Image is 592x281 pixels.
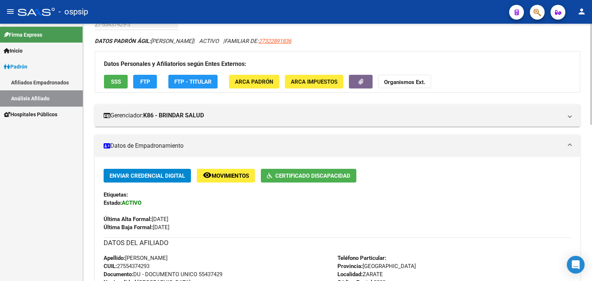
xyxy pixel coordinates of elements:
span: ZARATE [337,271,383,278]
mat-icon: person [577,7,586,16]
span: SSS [111,78,121,85]
span: - ospsip [58,4,88,20]
span: Firma Express [4,31,42,39]
strong: Última Alta Formal: [104,216,152,223]
span: [PERSON_NAME] [95,38,193,44]
button: ARCA Padrón [229,75,279,88]
strong: ACTIVO [122,200,141,206]
span: ARCA Impuestos [291,78,337,85]
button: FTP - Titular [168,75,218,88]
span: Inicio [4,47,23,55]
mat-panel-title: Datos de Empadronamiento [104,142,562,150]
button: FTP [133,75,157,88]
button: Certificado Discapacidad [261,169,356,183]
div: Open Intercom Messenger [567,256,585,274]
strong: Documento: [104,271,133,278]
span: [GEOGRAPHIC_DATA] [337,263,416,270]
span: DU - DOCUMENTO UNICO 55437429 [104,271,222,278]
span: Certificado Discapacidad [275,173,350,179]
mat-icon: menu [6,7,15,16]
h3: DATOS DEL AFILIADO [104,238,571,248]
span: Padrón [4,63,27,71]
strong: Última Baja Formal: [104,224,153,231]
mat-icon: remove_red_eye [203,171,212,180]
span: ARCA Padrón [235,78,273,85]
strong: DATOS PADRÓN ÁGIL: [95,38,151,44]
span: Enviar Credencial Digital [110,173,185,179]
span: [DATE] [104,216,168,223]
span: [PERSON_NAME] [104,255,168,261]
strong: CUIL: [104,263,117,270]
strong: Provincia: [337,263,363,270]
span: FTP [140,78,150,85]
strong: Estado: [104,200,122,206]
i: | ACTIVO | [95,38,291,44]
strong: Organismos Ext. [384,79,425,86]
button: Enviar Credencial Digital [104,169,191,183]
h3: Datos Personales y Afiliatorios según Entes Externos: [104,59,571,69]
span: Movimientos [212,173,249,179]
mat-expansion-panel-header: Gerenciador:K86 - BRINDAR SALUD [95,104,580,127]
span: [DATE] [104,224,169,231]
button: Organismos Ext. [378,75,431,88]
strong: Teléfono Particular: [337,255,386,261]
strong: K86 - BRINDAR SALUD [143,111,204,120]
span: FTP - Titular [174,78,212,85]
button: Movimientos [197,169,255,183]
span: FAMILIAR DE: [225,38,291,44]
strong: Apellido: [104,255,125,261]
span: 27322891836 [259,38,291,44]
span: Hospitales Públicos [4,110,57,118]
button: ARCA Impuestos [285,75,343,88]
mat-expansion-panel-header: Datos de Empadronamiento [95,135,580,157]
strong: Etiquetas: [104,191,128,198]
span: 27554374293 [104,263,149,270]
strong: Localidad: [337,271,363,278]
mat-panel-title: Gerenciador: [104,111,562,120]
button: SSS [104,75,128,88]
